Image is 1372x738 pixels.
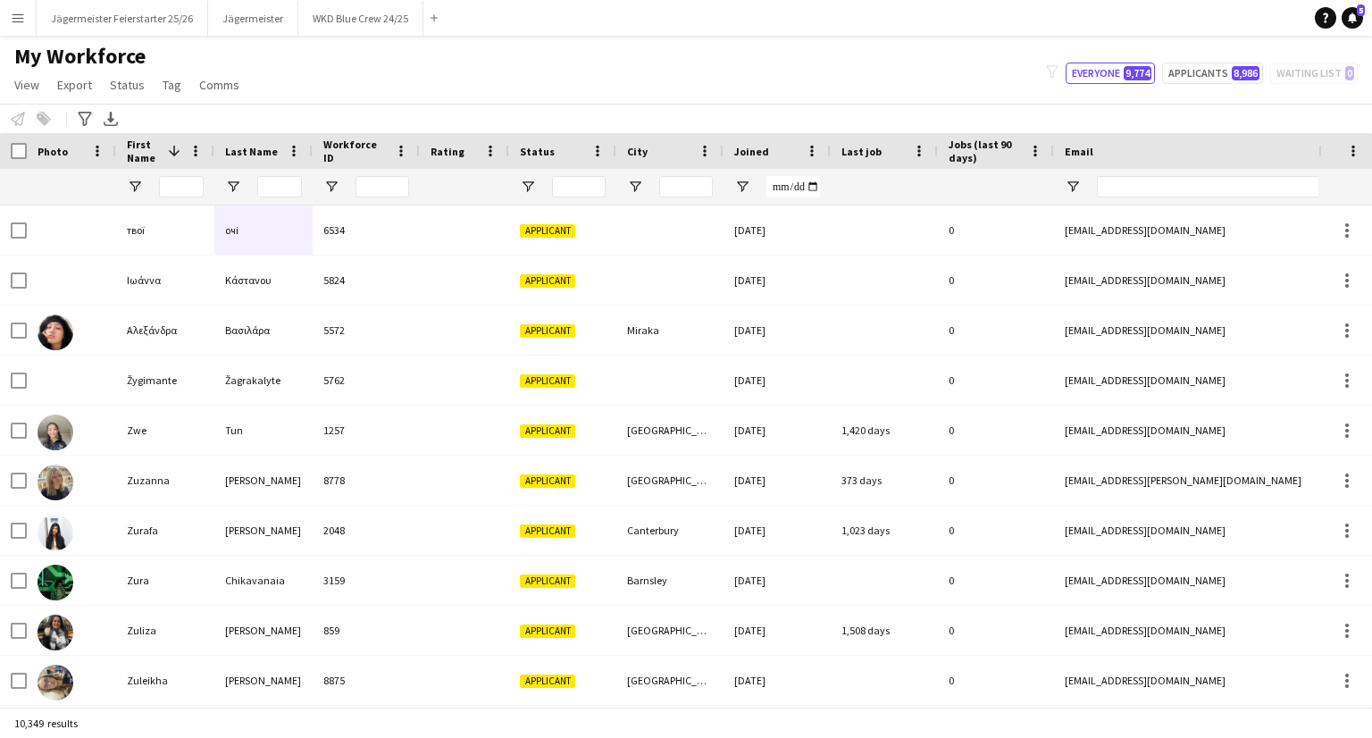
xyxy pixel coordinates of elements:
[616,506,724,555] div: Canterbury
[116,205,214,255] div: твої
[163,77,181,93] span: Tag
[520,324,575,338] span: Applicant
[214,356,313,405] div: Žagrakalyte
[313,356,420,405] div: 5762
[116,406,214,455] div: Zwe
[616,406,724,455] div: [GEOGRAPHIC_DATA]
[949,138,1022,164] span: Jobs (last 90 days)
[214,656,313,705] div: [PERSON_NAME]
[214,506,313,555] div: [PERSON_NAME]
[431,145,464,158] span: Rating
[1357,4,1365,16] span: 5
[520,224,575,238] span: Applicant
[938,456,1054,505] div: 0
[38,665,73,700] img: Zuleikha Robinson
[520,474,575,488] span: Applicant
[938,656,1054,705] div: 0
[38,145,68,158] span: Photo
[214,205,313,255] div: очі
[724,456,831,505] div: [DATE]
[103,73,152,96] a: Status
[313,306,420,355] div: 5572
[214,406,313,455] div: Tun
[116,656,214,705] div: Zuleikha
[520,574,575,588] span: Applicant
[831,456,938,505] div: 373 days
[74,108,96,130] app-action-btn: Advanced filters
[627,179,643,195] button: Open Filter Menu
[724,606,831,655] div: [DATE]
[724,205,831,255] div: [DATE]
[616,606,724,655] div: [GEOGRAPHIC_DATA]
[938,256,1054,305] div: 0
[199,77,239,93] span: Comms
[938,356,1054,405] div: 0
[831,606,938,655] div: 1,508 days
[298,1,423,36] button: WKD Blue Crew 24/25
[50,73,99,96] a: Export
[552,176,606,197] input: Status Filter Input
[520,145,555,158] span: Status
[938,506,1054,555] div: 0
[616,306,724,355] div: Miraka
[208,1,298,36] button: Jägermeister
[38,415,73,450] img: Zwe Tun
[57,77,92,93] span: Export
[520,179,536,195] button: Open Filter Menu
[159,176,204,197] input: First Name Filter Input
[724,556,831,605] div: [DATE]
[616,456,724,505] div: [GEOGRAPHIC_DATA]
[257,176,302,197] input: Last Name Filter Input
[313,256,420,305] div: 5824
[313,606,420,655] div: 859
[724,256,831,305] div: [DATE]
[520,274,575,288] span: Applicant
[116,356,214,405] div: Žygimante
[627,145,648,158] span: City
[214,606,313,655] div: [PERSON_NAME]
[356,176,409,197] input: Workforce ID Filter Input
[127,179,143,195] button: Open Filter Menu
[116,306,214,355] div: Αλεξάνδρα
[313,406,420,455] div: 1257
[1232,66,1259,80] span: 8,986
[116,506,214,555] div: Zurafa
[323,138,388,164] span: Workforce ID
[1342,7,1363,29] a: 5
[192,73,247,96] a: Comms
[313,506,420,555] div: 2048
[1066,63,1155,84] button: Everyone9,774
[734,145,769,158] span: Joined
[616,556,724,605] div: Barnsley
[938,556,1054,605] div: 0
[841,145,882,158] span: Last job
[1162,63,1263,84] button: Applicants8,986
[724,656,831,705] div: [DATE]
[38,565,73,600] img: Zura Chikavanaia
[1124,66,1151,80] span: 9,774
[116,256,214,305] div: Ιωάννα
[225,145,278,158] span: Last Name
[155,73,188,96] a: Tag
[14,43,146,70] span: My Workforce
[1065,179,1081,195] button: Open Filter Menu
[116,606,214,655] div: Zuliza
[520,424,575,438] span: Applicant
[1065,145,1093,158] span: Email
[938,606,1054,655] div: 0
[323,179,339,195] button: Open Filter Menu
[724,356,831,405] div: [DATE]
[14,77,39,93] span: View
[938,205,1054,255] div: 0
[7,73,46,96] a: View
[313,205,420,255] div: 6534
[616,656,724,705] div: [GEOGRAPHIC_DATA]
[214,306,313,355] div: Βασιλάρα
[724,406,831,455] div: [DATE]
[214,256,313,305] div: Κάστανου
[831,506,938,555] div: 1,023 days
[938,306,1054,355] div: 0
[37,1,208,36] button: Jägermeister Feierstarter 25/26
[520,625,575,638] span: Applicant
[724,506,831,555] div: [DATE]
